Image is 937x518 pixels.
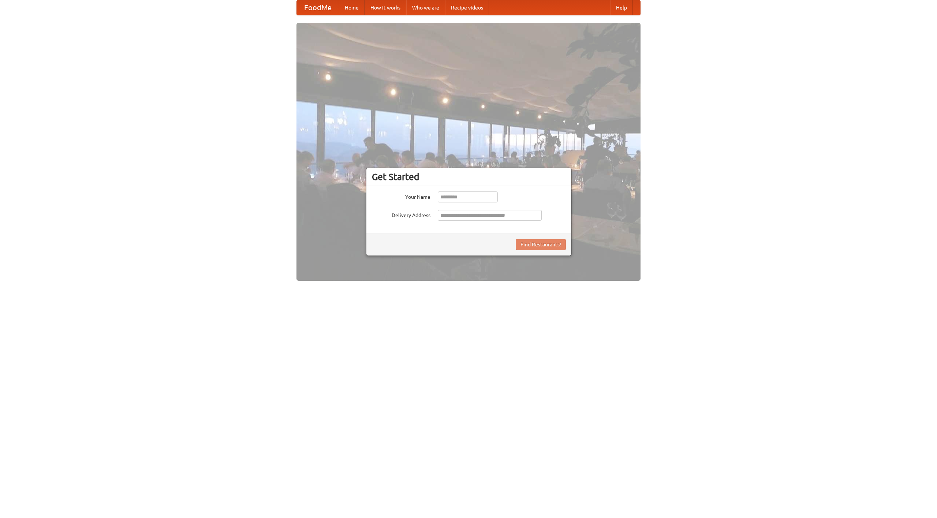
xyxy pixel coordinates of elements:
a: Who we are [406,0,445,15]
label: Your Name [372,191,430,201]
a: FoodMe [297,0,339,15]
a: Recipe videos [445,0,489,15]
a: How it works [365,0,406,15]
button: Find Restaurants! [516,239,566,250]
a: Help [610,0,633,15]
label: Delivery Address [372,210,430,219]
h3: Get Started [372,171,566,182]
a: Home [339,0,365,15]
